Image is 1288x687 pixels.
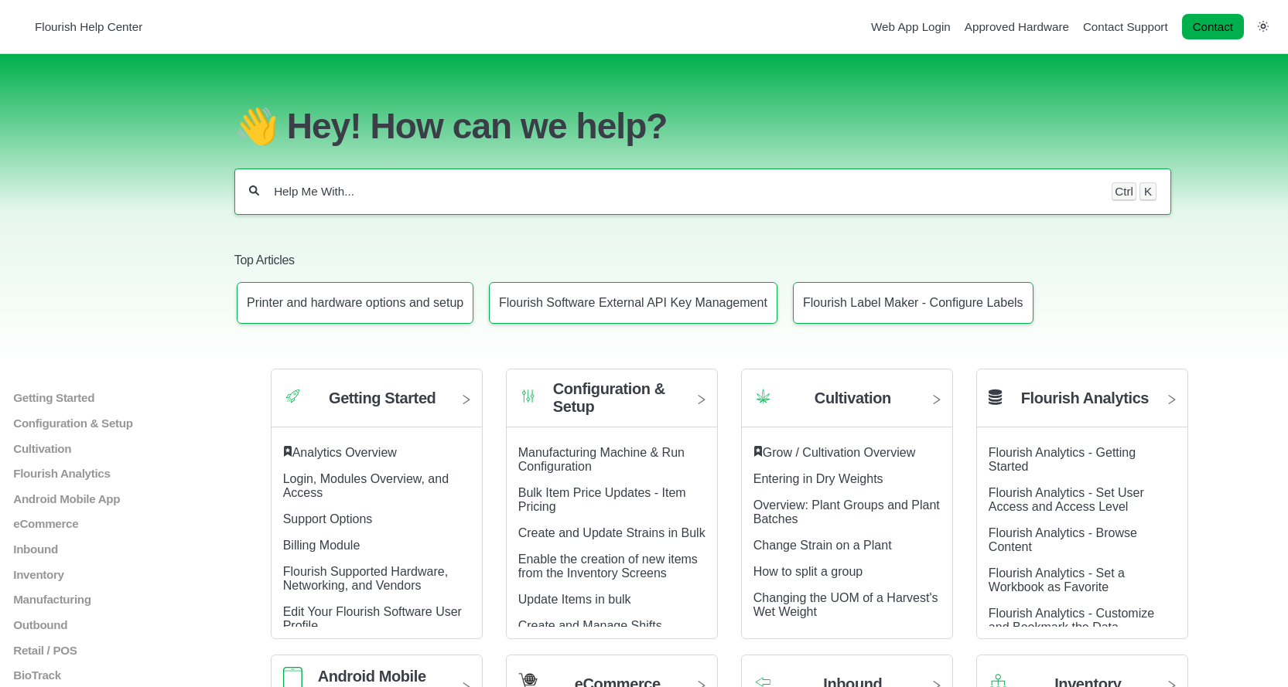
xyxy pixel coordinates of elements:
a: Category icon Configuration & Setup [507,381,717,427]
a: Flourish Analytics [977,381,1187,427]
input: Help Me With... [272,184,1098,199]
p: Flourish Software External API Key Management [499,296,767,310]
img: Flourish Help Center Logo [19,16,27,37]
a: Outbound [12,618,220,631]
img: Category icon [753,386,773,406]
a: Flourish Analytics - Set a Workbook as Favorite article [989,566,1125,593]
a: Article: Flourish Software External API Key Management [489,282,777,324]
a: Bulk Item Price Updates - Item Pricing article [518,486,686,513]
a: Inbound [12,542,220,556]
a: Analytics Overview article [292,446,397,459]
a: Manufacturing Machine & Run Configuration article [518,446,685,473]
a: Configuration & Setup [12,417,220,430]
a: Approved Hardware navigation item [965,20,1069,33]
a: Entering in Dry Weights article [753,472,883,485]
a: Web App Login navigation item [871,20,951,33]
p: Printer and hardware options and setup [247,296,463,310]
h2: Cultivation [815,389,891,407]
a: Article: Flourish Label Maker - Configure Labels [793,282,1033,324]
a: Retail / POS [12,643,220,656]
a: Update Items in bulk article [518,593,631,606]
a: Support Options article [283,512,373,525]
a: How to split a group article [753,565,863,578]
a: Change Strain on a Plant article [753,539,892,552]
a: Contact Support navigation item [1083,20,1168,33]
a: eCommerce [12,517,220,530]
a: Flourish Analytics - Customize and Bookmark the Data article [989,607,1154,634]
a: Cultivation [12,441,220,454]
h2: Configuration & Setup [553,380,682,416]
kbd: K [1139,182,1156,201]
div: ​ [753,446,941,460]
a: Inventory [12,568,220,581]
a: Category icon Getting Started [272,381,482,427]
a: BioTrack [12,668,220,682]
a: Getting Started [12,391,220,404]
h2: Top Articles [234,252,1171,269]
a: Enable the creation of new items from the Inventory Screens article [518,553,698,580]
a: Category icon Cultivation [742,381,952,427]
a: Manufacturing [12,593,220,606]
a: Changing the UOM of a Harvest's Wet Weight article [753,591,938,618]
a: Grow / Cultivation Overview article [763,446,915,459]
a: Flourish Help Center [19,16,142,37]
svg: Featured [753,446,763,457]
h2: Getting Started [329,389,436,407]
a: Flourish Supported Hardware, Networking, and Vendors article [283,565,448,592]
svg: Featured [283,446,292,457]
a: Flourish Analytics - Getting Started article [989,446,1136,473]
p: Flourish Label Maker - Configure Labels [803,296,1023,310]
a: Flourish Analytics [12,467,220,480]
img: Category icon [283,386,302,406]
a: Android Mobile App [12,492,220,505]
a: Switch dark mode setting [1258,19,1269,32]
kbd: Ctrl [1112,182,1136,201]
a: Article: Printer and hardware options and setup [237,282,473,324]
a: Overview: Plant Groups and Plant Batches article [753,498,940,525]
h2: Flourish Analytics [1021,389,1149,407]
a: Flourish Analytics - Browse Content article [989,526,1137,553]
h1: 👋 Hey! How can we help? [234,105,1171,147]
div: ​ [283,446,470,460]
a: Flourish Analytics - Set User Access and Access Level article [989,486,1144,513]
a: Contact [1182,14,1244,39]
a: Create and Update Strains in Bulk article [518,526,705,539]
div: Keyboard shortcut for search [1112,182,1156,201]
span: Flourish Help Center [35,20,142,33]
a: Billing Module article [283,539,360,552]
a: Create and Manage Shifts article [518,619,662,632]
a: Edit Your Flourish Software User Profile article [283,605,462,632]
img: Category icon [518,386,538,406]
li: Contact desktop [1178,16,1248,38]
a: Login, Modules Overview, and Access article [283,472,449,499]
section: Top Articles [234,229,1171,338]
